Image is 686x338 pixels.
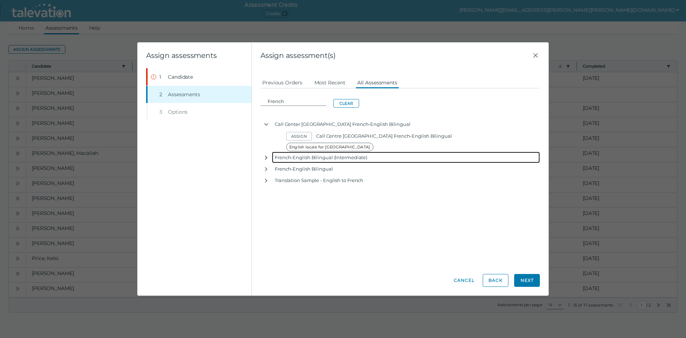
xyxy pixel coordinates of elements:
span: Call Centre [GEOGRAPHIC_DATA] French-English Bilingual [286,133,452,150]
button: Clear [333,99,359,108]
button: Next [514,274,540,287]
button: Most Recent [313,76,347,89]
button: All Assessments [356,76,399,89]
div: Call Center [GEOGRAPHIC_DATA] French-English Bilingual [272,118,540,130]
div: French-English Bilingual (Intermediate) [272,152,540,163]
span: Assign assessment(s) [260,51,531,60]
span: Candidate [168,73,193,80]
button: Close [531,51,540,60]
button: 2Assessments [148,86,252,103]
button: Previous Orders [260,76,304,89]
div: French-English Bilingual [272,163,540,175]
nav: Wizard steps [146,68,252,121]
button: Cancel [451,274,477,287]
div: 2 [159,91,165,98]
span: Assessments [168,91,200,98]
clr-wizard-title: Assign assessments [146,51,217,60]
span: English locale for [GEOGRAPHIC_DATA] [286,143,373,151]
div: Translation Sample - English to French [272,175,540,186]
button: Assign [286,132,312,141]
cds-icon: Error [151,74,156,80]
div: 1 [159,73,165,80]
input: Filter assessments [265,97,326,106]
button: Back [483,274,508,287]
button: Error [148,68,252,85]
